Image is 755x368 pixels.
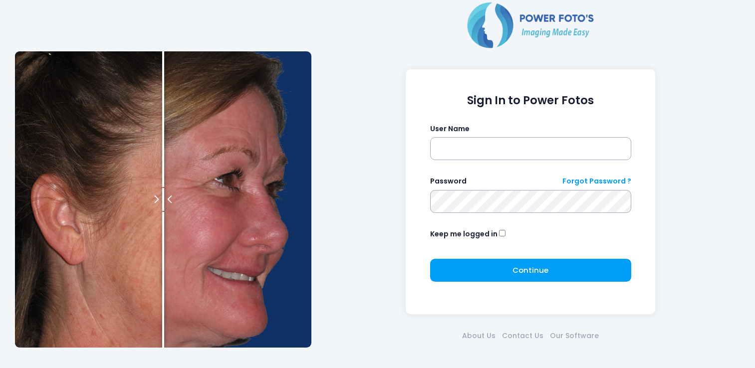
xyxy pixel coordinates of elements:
[562,176,631,186] a: Forgot Password ?
[512,265,548,275] span: Continue
[499,331,547,341] a: Contact Us
[430,176,467,186] label: Password
[430,259,631,282] button: Continue
[430,229,498,239] label: Keep me logged in
[430,94,631,107] h1: Sign In to Power Fotos
[459,331,499,341] a: About Us
[547,331,602,341] a: Our Software
[430,124,470,134] label: User Name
